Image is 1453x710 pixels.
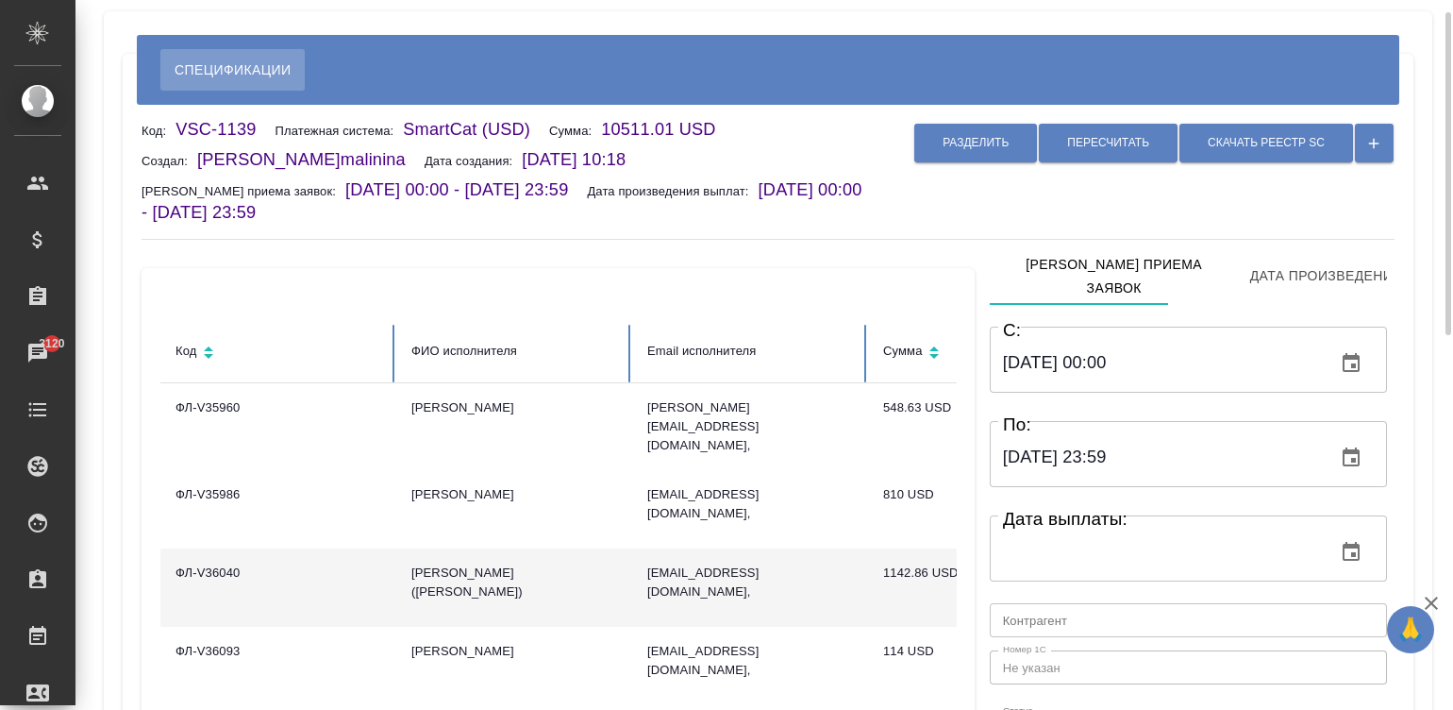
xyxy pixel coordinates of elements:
p: Дата создания: [425,154,522,168]
td: 114 USD [868,627,1104,705]
p: Сумма: [549,124,601,138]
td: [PERSON_NAME] ([PERSON_NAME]) [396,549,632,627]
td: [PERSON_NAME] [396,383,632,470]
span: Разделить [943,135,1009,151]
p: 10511.01 USD [601,120,734,139]
span: Спецификации [175,59,291,81]
p: SmartCat (USD) [403,120,549,139]
p: [PERSON_NAME] приема заявок: [142,184,345,198]
p: Платежная система: [275,124,403,138]
td: [PERSON_NAME] [396,627,632,705]
span: 🙏 [1395,610,1427,650]
span: Скачать реестр SC [1208,135,1325,151]
td: 1142.86 USD [868,549,1104,627]
div: Сортировка [883,340,1089,367]
button: Пересчитать [1039,124,1177,162]
div: ФИО исполнителя [411,340,617,363]
p: [DATE] 10:18 [522,150,644,169]
td: 810 USD [868,470,1104,549]
button: 🙏 [1387,606,1434,653]
td: [EMAIL_ADDRESS][DOMAIN_NAME], [632,470,868,549]
td: [EMAIL_ADDRESS][DOMAIN_NAME], [632,549,868,627]
p: [DATE] 00:00 - [DATE] 23:59 [345,180,587,199]
p: [PERSON_NAME]malinina [197,150,425,169]
td: ФЛ-V35960 [160,383,396,470]
span: Пересчитать [1067,135,1149,151]
a: 3120 [5,330,71,377]
td: [EMAIL_ADDRESS][DOMAIN_NAME], [632,627,868,705]
td: ФЛ-V36040 [160,549,396,627]
div: Email исполнителя [647,340,853,363]
td: [PERSON_NAME] [396,470,632,549]
td: [PERSON_NAME][EMAIL_ADDRESS][DOMAIN_NAME], [632,383,868,470]
p: VSC-1139 [175,120,275,139]
p: Дата произведения выплат: [587,184,758,198]
p: Создал: [142,154,197,168]
span: 3120 [27,334,75,353]
td: 548.63 USD [868,383,1104,470]
td: ФЛ-V36093 [160,627,396,705]
span: [PERSON_NAME] приема заявок [1001,253,1228,299]
td: ФЛ-V35986 [160,470,396,549]
button: Разделить [914,124,1037,162]
p: Код: [142,124,175,138]
button: Скачать реестр SC [1179,124,1353,162]
div: Сортировка [175,340,381,367]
